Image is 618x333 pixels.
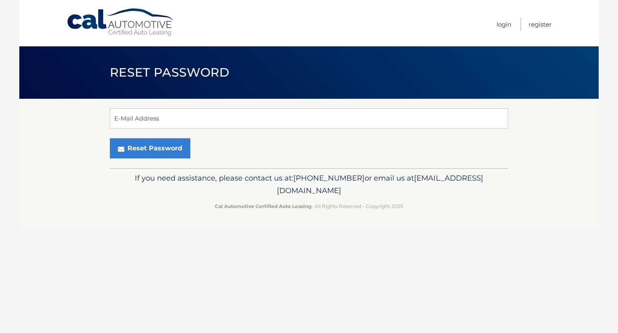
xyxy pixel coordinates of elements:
a: Login [496,18,511,31]
strong: Cal Automotive Certified Auto Leasing [215,203,311,209]
p: - All Rights Reserved - Copyright 2025 [115,202,503,210]
span: [PHONE_NUMBER] [293,173,365,183]
button: Reset Password [110,138,190,158]
input: E-Mail Address [110,108,508,129]
span: Reset Password [110,65,229,80]
a: Register [529,18,552,31]
p: If you need assistance, please contact us at: or email us at [115,172,503,198]
a: Cal Automotive [66,8,175,37]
